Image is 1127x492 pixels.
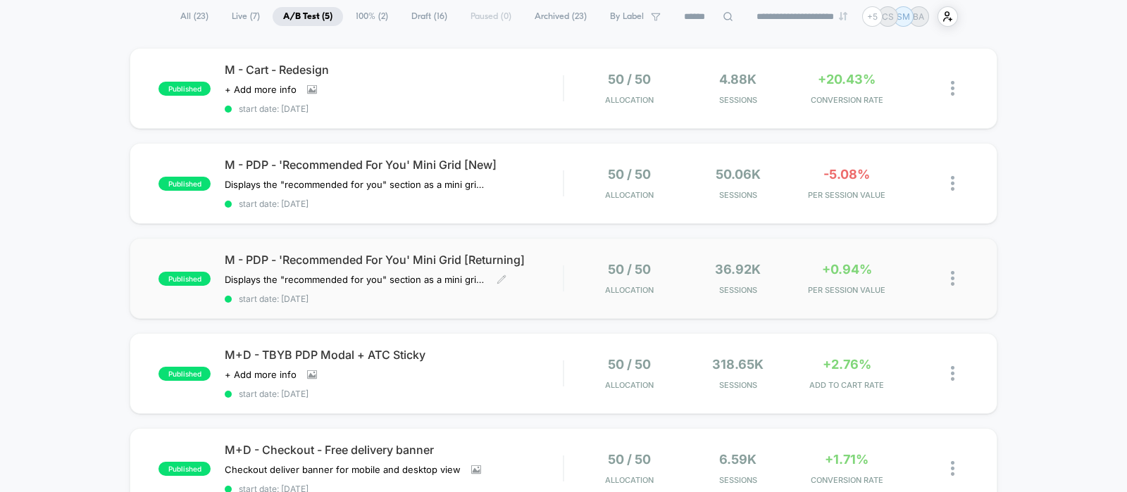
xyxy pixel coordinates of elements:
span: Sessions [687,190,789,200]
span: Allocation [605,380,654,390]
span: 318.65k [712,357,764,372]
img: close [951,271,954,286]
span: 50 / 50 [608,167,651,182]
span: start date: [DATE] [225,389,563,399]
img: end [839,12,847,20]
span: 50 / 50 [608,452,651,467]
span: A/B Test ( 5 ) [273,7,343,26]
span: M+D - TBYB PDP Modal + ATC Sticky [225,348,563,362]
div: + 5 [862,6,883,27]
span: start date: [DATE] [225,103,563,114]
span: M - PDP - 'Recommended For You' Mini Grid [New] [225,158,563,172]
span: Sessions [687,95,789,105]
span: PER SESSION VALUE [796,190,898,200]
img: close [951,81,954,96]
span: All ( 23 ) [170,7,219,26]
span: Displays the "recommended for you" section as a mini grid layout. [225,179,486,190]
img: close [951,176,954,191]
span: published [158,462,211,476]
span: 50 / 50 [608,72,651,87]
span: M - Cart - Redesign [225,63,563,77]
p: CS [882,11,894,22]
span: published [158,82,211,96]
span: +1.71% [825,452,868,467]
span: 4.88k [719,72,756,87]
span: Checkout deliver banner for mobile and desktop view [225,464,461,475]
span: Live ( 7 ) [221,7,270,26]
span: + Add more info [225,84,297,95]
span: 36.92k [715,262,761,277]
span: 6.59k [719,452,756,467]
span: By Label [610,11,644,22]
span: Sessions [687,475,789,485]
span: ADD TO CART RATE [796,380,898,390]
img: close [951,366,954,381]
span: published [158,367,211,381]
span: published [158,272,211,286]
p: BA [913,11,924,22]
span: Allocation [605,475,654,485]
span: Allocation [605,285,654,295]
span: 50.06k [716,167,761,182]
span: 50 / 50 [608,262,651,277]
img: close [951,461,954,476]
span: Sessions [687,285,789,295]
span: M - PDP - 'Recommended For You' Mini Grid [Returning] [225,253,563,267]
span: 50 / 50 [608,357,651,372]
span: M+D - Checkout - Free delivery banner [225,443,563,457]
span: Allocation [605,95,654,105]
span: published [158,177,211,191]
span: + Add more info [225,369,297,380]
span: +2.76% [823,357,871,372]
span: start date: [DATE] [225,294,563,304]
span: +20.43% [818,72,876,87]
span: +0.94% [822,262,872,277]
span: Sessions [687,380,789,390]
span: Draft ( 16 ) [401,7,458,26]
span: Allocation [605,190,654,200]
span: 100% ( 2 ) [345,7,399,26]
p: SM [897,11,910,22]
span: PER SESSION VALUE [796,285,898,295]
span: -5.08% [823,167,870,182]
span: Displays the "recommended for you" section as a mini grid layout. [225,274,486,285]
span: CONVERSION RATE [796,95,898,105]
span: CONVERSION RATE [796,475,898,485]
span: start date: [DATE] [225,198,563,209]
span: Archived ( 23 ) [524,7,597,26]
